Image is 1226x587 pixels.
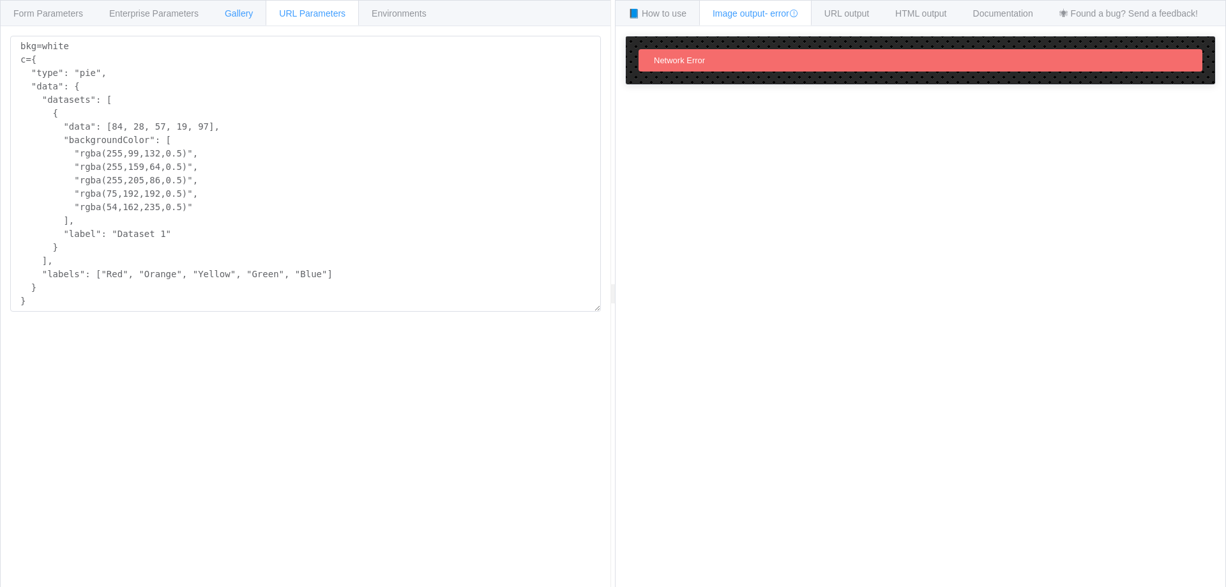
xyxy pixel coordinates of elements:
span: Form Parameters [13,8,83,19]
span: - error [765,8,798,19]
span: Environments [372,8,427,19]
span: Network Error [654,56,705,65]
span: Documentation [973,8,1033,19]
span: 🕷 Found a bug? Send a feedback! [1059,8,1198,19]
span: Enterprise Parameters [109,8,199,19]
span: HTML output [895,8,946,19]
span: Gallery [225,8,253,19]
span: 📘 How to use [628,8,686,19]
span: URL Parameters [279,8,345,19]
span: URL output [824,8,869,19]
span: Image output [713,8,798,19]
